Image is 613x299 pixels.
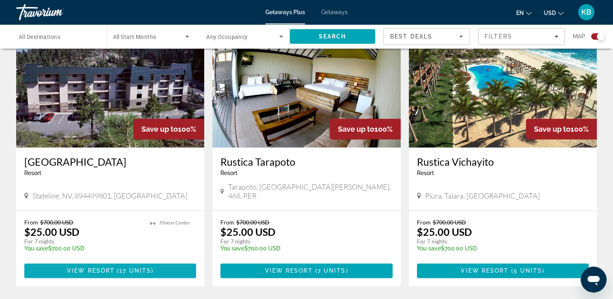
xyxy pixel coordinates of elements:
button: User Menu [576,4,597,21]
span: $700.00 USD [236,219,269,226]
img: Rustica Tarapoto [212,18,400,147]
a: Rustica Tarapoto [220,156,392,168]
p: For 7 nights [417,238,581,245]
p: $700.00 USD [417,245,581,252]
span: Save up to [141,125,178,133]
input: Select destination [19,32,96,42]
span: You save [220,245,244,252]
img: Rustica Vichayito [409,18,597,147]
img: Ridge Pointe Resort [16,18,204,147]
a: [GEOGRAPHIC_DATA] [24,156,196,168]
span: $700.00 USD [433,219,466,226]
span: You save [417,245,441,252]
span: Fitness Center [160,220,190,226]
span: Search [318,33,346,40]
span: KB [581,8,591,16]
span: Best Deals [390,33,432,40]
span: Save up to [338,125,374,133]
button: View Resort(7 units) [220,263,392,278]
a: Getaways Plus [265,9,305,15]
span: All Start Months [113,34,156,40]
div: 100% [133,119,204,139]
span: Map [573,31,585,42]
button: Filters [478,28,565,45]
span: Filters [485,33,512,40]
p: For 7 nights [24,238,142,245]
span: From [220,219,234,226]
span: ( ) [115,267,154,274]
iframe: Button to launch messaging window [581,267,607,293]
button: View Resort(17 units) [24,263,196,278]
button: Search [290,29,376,44]
span: ( ) [313,267,348,274]
span: From [24,219,38,226]
span: View Resort [67,267,115,274]
span: View Resort [461,267,508,274]
button: View Resort(5 units) [417,263,589,278]
span: All Destinations [19,34,60,40]
span: ( ) [508,267,545,274]
p: For 7 nights [220,238,384,245]
span: USD [544,10,556,16]
span: You save [24,245,48,252]
span: View Resort [265,267,312,274]
span: Resort [417,170,434,176]
span: 17 units [120,267,151,274]
span: Save up to [534,125,570,133]
span: Tarapoto, [GEOGRAPHIC_DATA][PERSON_NAME], 468, PER [228,182,393,200]
span: Resort [24,170,41,176]
p: $700.00 USD [220,245,384,252]
p: $700.00 USD [24,245,142,252]
mat-select: Sort by [390,32,463,41]
a: Getaways [321,9,348,15]
span: 5 units [514,267,543,274]
button: Change currency [544,7,564,19]
span: en [516,10,524,16]
div: 100% [526,119,597,139]
button: Change language [516,7,532,19]
span: Piura, Talara, [GEOGRAPHIC_DATA] [425,191,540,200]
a: Travorium [16,2,97,23]
p: $25.00 USD [220,226,276,238]
span: From [417,219,431,226]
span: Stateline, NV, 894499801, [GEOGRAPHIC_DATA] [32,191,187,200]
span: $700.00 USD [40,219,73,226]
span: 7 units [318,267,346,274]
span: Any Occupancy [206,34,248,40]
p: $25.00 USD [24,226,79,238]
p: $25.00 USD [417,226,472,238]
span: Resort [220,170,237,176]
div: 100% [330,119,401,139]
a: Rustica Vichayito [417,156,589,168]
